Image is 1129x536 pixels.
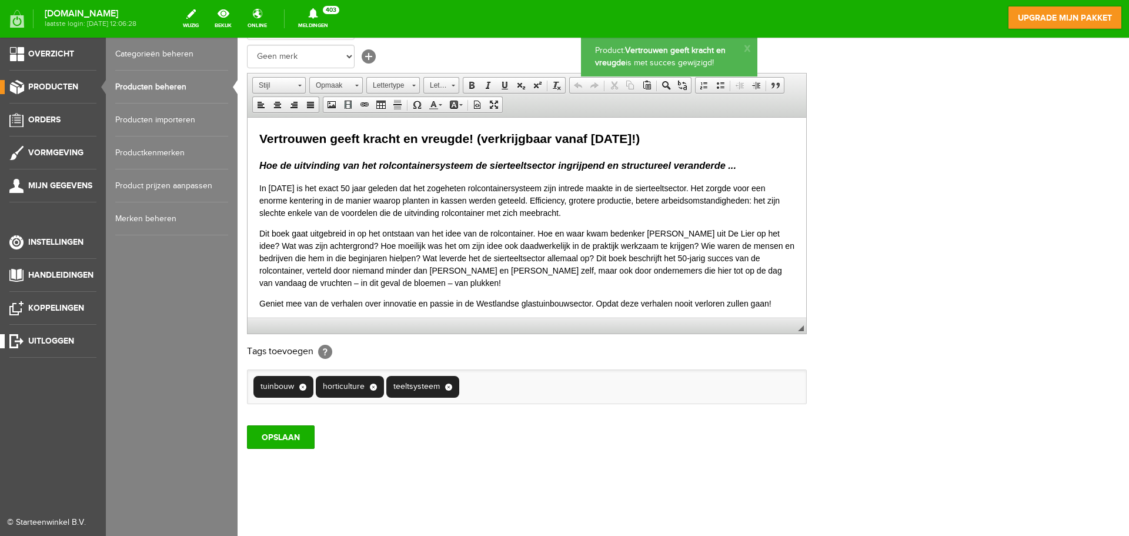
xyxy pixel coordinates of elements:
span: Orders [28,115,61,125]
span: Vormgeving [28,148,83,158]
span: Instellingen [28,237,83,247]
a: x [507,4,513,16]
a: Onderstrepen [259,40,275,55]
span: Koppelingen [28,303,84,313]
span: Handleidingen [28,270,93,280]
span: × [62,346,69,353]
a: online [241,6,274,32]
a: Uitvullen [65,59,81,75]
a: upgrade mijn pakket [1008,6,1122,29]
a: Meldingen403 [291,6,335,32]
input: OPSLAAN [9,388,77,411]
span: × [132,346,139,353]
a: Cursief [242,40,259,55]
span: Producten [28,82,78,92]
strong: [DOMAIN_NAME] [45,11,136,17]
span: horticulture [85,343,127,355]
a: Vervangen [437,40,453,55]
a: [+] [124,12,138,26]
a: Kopiëren [385,40,401,55]
a: Subscript [275,40,292,55]
span: Stijl [15,40,56,55]
a: Inspringing verkleinen [494,40,510,55]
b: Vertrouwen geeft kracht en vreugde [358,8,488,30]
span: × [208,346,215,353]
span: Mijn gegevens [28,181,92,191]
div: © Starteenwinkel B.V. [7,517,89,529]
span: tuinbouw [23,343,56,355]
a: Afbeelding [86,59,102,75]
span: [?] [81,307,95,321]
a: Productkenmerken [115,137,228,169]
span: Opmaak [72,40,113,55]
a: Opsomming invoegen [475,40,491,55]
a: Zoeken [420,40,437,55]
p: Geniet mee van de verhalen over innovatie en passie in de Westlandse glastuinbouwsector. Opdat de... [12,180,547,192]
a: Lettertype [129,39,182,56]
a: Product prijzen aanpassen [115,169,228,202]
a: Speciaal teken invoegen [171,59,188,75]
span: Lettergrootte [186,40,210,55]
span: Overzicht [28,49,74,59]
a: Opmaak verwijderen [311,40,328,55]
a: Plakken [401,40,417,55]
span: teeltsysteem [156,343,202,355]
a: Embed Media [102,59,119,75]
a: Inspringing vergroten [510,40,527,55]
iframe: Tekstverwerker, ctl00_ContentPlaceHolder1_Common1_rdDescription_rptResouce_ctl00_txtValue [10,80,569,280]
a: Rechts uitlijnen [48,59,65,75]
a: Superscript [292,40,308,55]
span: laatste login: [DATE] 12:06:28 [45,21,136,27]
a: Genummerde lijst invoegen [458,40,475,55]
span: 403 [323,6,339,14]
a: bekijk [208,6,239,32]
a: Horizontale lijn invoegen [152,59,168,75]
a: Vet [226,40,242,55]
a: Broncode [232,59,248,75]
a: Tekstkleur [188,59,208,75]
a: Citaatblok [530,40,546,55]
a: Tabel [135,59,152,75]
p: Dit boek gaat uitgebreid in op het ontstaan van het idee van de rolcontainer. Hoe en waar kwam be... [12,110,547,172]
a: Link invoegen/wijzigen [119,59,135,75]
a: wijzig [176,6,206,32]
p: Product: is met succes gewijzigd! [358,7,506,32]
a: Producten beheren [115,71,228,104]
a: Links uitlijnen [15,59,32,75]
a: Maximaliseren [248,59,265,75]
a: Opmaak [72,39,125,56]
span: Uitloggen [28,336,74,346]
span: Lettertype [129,40,171,55]
a: Producten importeren [115,104,228,137]
a: Stijl [15,39,68,56]
span: Sleep om te herschalen [560,288,566,294]
a: Categorieën beheren [115,38,228,71]
a: Achtergrondkleur [208,59,229,75]
a: Knippen [368,40,385,55]
a: Opnieuw uitvoeren [349,40,365,55]
a: Ongedaan maken [332,40,349,55]
a: Merken beheren [115,202,228,235]
h2: Tags toevoegen [9,307,569,321]
a: Lettergrootte [186,39,222,56]
a: Centreren [32,59,48,75]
